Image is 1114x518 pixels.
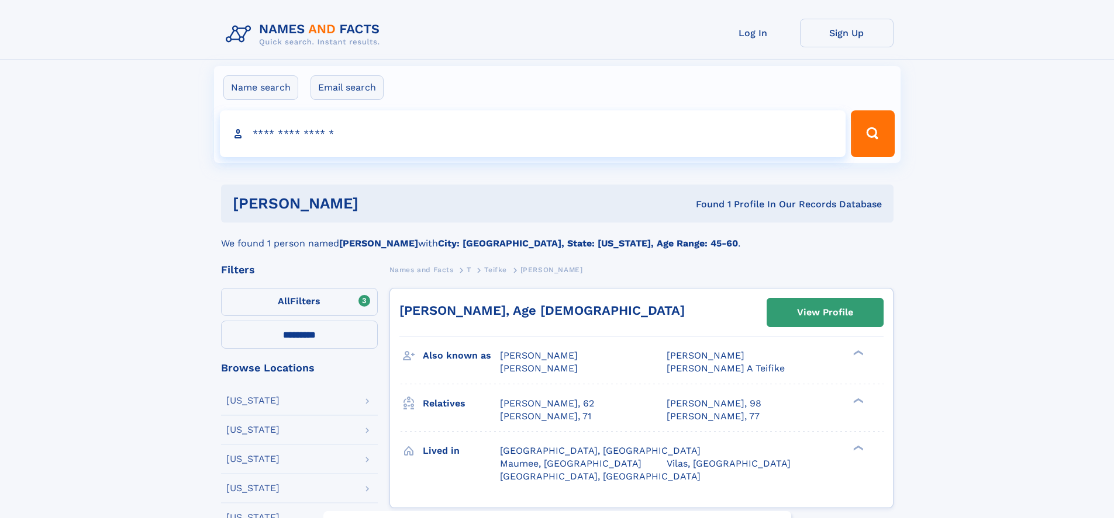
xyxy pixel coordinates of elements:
a: Log In [706,19,800,47]
span: Vilas, [GEOGRAPHIC_DATA] [667,458,791,469]
div: [US_STATE] [226,425,280,434]
span: [GEOGRAPHIC_DATA], [GEOGRAPHIC_DATA] [500,445,701,456]
h1: [PERSON_NAME] [233,196,527,211]
span: [PERSON_NAME] [667,350,744,361]
a: Teifke [484,262,507,277]
div: Found 1 Profile In Our Records Database [527,198,882,211]
div: Browse Locations [221,363,378,373]
h3: Relatives [423,394,500,413]
input: search input [220,110,846,157]
a: T [467,262,471,277]
a: Names and Facts [389,262,454,277]
a: [PERSON_NAME], 71 [500,410,591,423]
div: [US_STATE] [226,396,280,405]
a: [PERSON_NAME], 98 [667,397,761,410]
label: Name search [223,75,298,100]
b: City: [GEOGRAPHIC_DATA], State: [US_STATE], Age Range: 45-60 [438,238,738,249]
div: [US_STATE] [226,454,280,464]
h3: Lived in [423,441,500,461]
div: View Profile [797,299,853,326]
span: [PERSON_NAME] [520,266,583,274]
label: Filters [221,288,378,316]
span: Teifke [484,266,507,274]
a: [PERSON_NAME], 62 [500,397,594,410]
div: We found 1 person named with . [221,223,894,251]
div: [US_STATE] [226,484,280,493]
a: Sign Up [800,19,894,47]
span: [PERSON_NAME] [500,363,578,374]
b: [PERSON_NAME] [339,238,418,249]
span: Maumee, [GEOGRAPHIC_DATA] [500,458,642,469]
h3: Also known as [423,346,500,366]
img: Logo Names and Facts [221,19,389,50]
div: ❯ [850,397,864,404]
a: View Profile [767,298,883,326]
div: Filters [221,265,378,275]
a: [PERSON_NAME], Age [DEMOGRAPHIC_DATA] [399,303,685,318]
div: ❯ [850,444,864,451]
a: [PERSON_NAME], 77 [667,410,760,423]
div: ❯ [850,349,864,357]
span: All [278,295,290,307]
span: [PERSON_NAME] A Teifike [667,363,785,374]
span: [GEOGRAPHIC_DATA], [GEOGRAPHIC_DATA] [500,471,701,482]
span: T [467,266,471,274]
span: [PERSON_NAME] [500,350,578,361]
button: Search Button [851,110,894,157]
label: Email search [311,75,384,100]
